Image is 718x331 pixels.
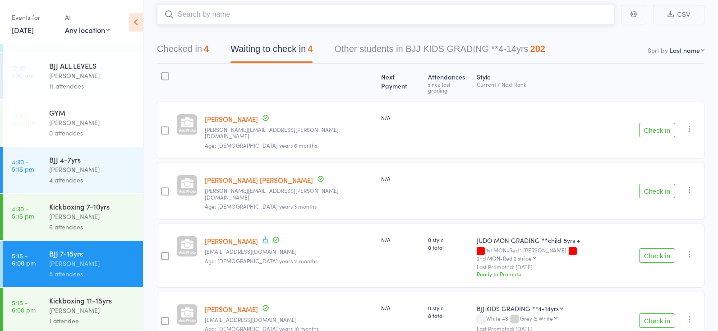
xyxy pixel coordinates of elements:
div: since last grading [428,81,469,93]
time: 5:15 - 6:00 pm [12,299,36,313]
button: Check in [639,184,675,198]
div: At [65,10,110,25]
button: Checked in4 [157,39,209,63]
span: 8 total [428,312,469,319]
div: N/A [381,114,421,121]
div: White 4S [477,315,632,323]
div: 8 attendees [49,269,135,279]
div: Current / Next Rank [477,81,632,87]
a: 12:30 -1:30 pmBJJ ALL LEVELS[PERSON_NAME]11 attendees [3,53,143,99]
div: Any location [65,25,110,35]
div: JUDO MON GRADING **child 8yrs + [477,236,632,245]
span: Age: [DEMOGRAPHIC_DATA] years 6 months [205,141,317,149]
small: Last Promoted: [DATE] [477,264,632,270]
div: N/A [381,236,421,243]
a: 5:15 -6:00 pmBJJ 7-15yrs[PERSON_NAME]8 attendees [3,241,143,287]
time: 5:15 - 6:00 pm [12,252,36,266]
small: tonton2000@hotmail.com [205,317,374,323]
div: [PERSON_NAME] [49,70,135,81]
div: 4 [308,44,313,54]
div: [PERSON_NAME] [49,117,135,128]
input: Search by name [157,4,614,25]
a: [PERSON_NAME] [205,114,258,124]
div: BJJ 7-15yrs [49,248,135,258]
button: CSV [653,5,704,24]
span: Age: [DEMOGRAPHIC_DATA] years 3 months [205,202,317,210]
div: 0 attendees [49,128,135,138]
div: Grey & White [520,315,553,321]
div: Last name [670,46,700,55]
div: Style [473,68,635,98]
a: 4:30 -5:15 pmBJJ 4-7yrs[PERSON_NAME]4 attendees [3,147,143,193]
time: 12:30 - 2:45 pm [12,111,35,126]
span: Age: [DEMOGRAPHIC_DATA] years 11 months [205,257,318,265]
a: 4:30 -5:15 pmKickboxing 7-10yrs[PERSON_NAME]6 attendees [3,194,143,240]
div: 4 [204,44,209,54]
div: BJJ KIDS GRADING **4-14yrs [477,304,559,313]
button: Check in [639,313,675,328]
a: [DATE] [12,25,34,35]
time: 4:30 - 5:15 pm [12,158,34,172]
a: 12:30 -2:45 pmGYM[PERSON_NAME]0 attendees [3,100,143,146]
div: 202 [530,44,545,54]
small: gjrichard@gmail.com [205,248,374,255]
div: [PERSON_NAME] [49,211,135,222]
span: 0 style [428,304,469,312]
span: 0 total [428,243,469,251]
span: 0 style [428,236,469,243]
button: Waiting to check in4 [230,39,313,63]
div: 11 attendees [49,81,135,91]
div: Kickboxing 11-15yrs [49,295,135,305]
div: N/A [381,304,421,312]
div: BJJ 4-7yrs [49,154,135,164]
div: 1st MON-Red 1 [PERSON_NAME] [477,247,632,261]
div: - [428,175,469,182]
div: [PERSON_NAME] [49,164,135,175]
a: [PERSON_NAME] [PERSON_NAME] [205,175,313,185]
div: Kickboxing 7-10yrs [49,201,135,211]
label: Sort by [648,46,668,55]
time: 12:30 - 1:30 pm [12,64,34,79]
div: N/A [381,175,421,182]
div: [PERSON_NAME] [49,305,135,316]
small: emma.arricale@yahoo.com [205,126,374,140]
div: Ready to Promote [477,270,632,278]
div: Events for [12,10,56,25]
div: - [477,175,632,182]
div: Next Payment [377,68,424,98]
div: GYM [49,107,135,117]
div: - [477,114,632,121]
button: Other students in BJJ KIDS GRADING **4-14yrs202 [334,39,545,63]
div: - [428,114,469,121]
a: [PERSON_NAME] [205,236,258,246]
button: Check in [639,123,675,137]
div: Atten­dances [424,68,473,98]
a: [PERSON_NAME] [205,304,258,314]
div: 2nd MON-Red 2 stripe [477,255,532,261]
div: 6 attendees [49,222,135,232]
div: 4 attendees [49,175,135,185]
div: [PERSON_NAME] [49,258,135,269]
div: 1 attendee [49,316,135,326]
small: emma.arricale@yahoo.com [205,187,374,200]
time: 4:30 - 5:15 pm [12,205,34,219]
button: Check in [639,248,675,263]
div: BJJ ALL LEVELS [49,61,135,70]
